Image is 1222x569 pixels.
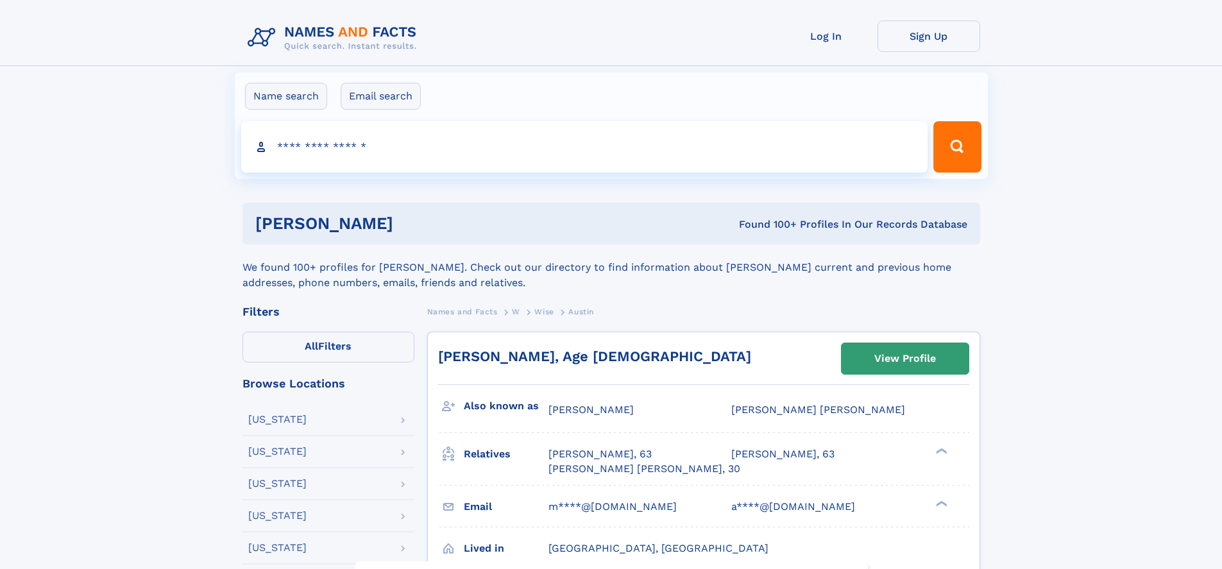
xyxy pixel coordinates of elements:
h1: [PERSON_NAME] [255,216,566,232]
div: Filters [242,306,414,318]
label: Filters [242,332,414,362]
div: ❯ [933,447,948,455]
button: Search Button [933,121,981,173]
h3: Also known as [464,395,548,417]
a: Sign Up [878,21,980,52]
div: [US_STATE] [248,446,307,457]
img: Logo Names and Facts [242,21,427,55]
div: Found 100+ Profiles In Our Records Database [566,217,967,232]
a: Log In [775,21,878,52]
a: [PERSON_NAME], 63 [548,447,652,461]
span: Wise [534,307,554,316]
a: [PERSON_NAME], 63 [731,447,835,461]
input: search input [241,121,928,173]
span: [PERSON_NAME] [PERSON_NAME] [731,403,905,416]
span: All [305,340,318,352]
div: [US_STATE] [248,414,307,425]
span: [GEOGRAPHIC_DATA], [GEOGRAPHIC_DATA] [548,542,768,554]
h3: Lived in [464,538,548,559]
a: View Profile [842,343,969,374]
label: Name search [245,83,327,110]
a: [PERSON_NAME] [PERSON_NAME], 30 [548,462,740,476]
a: W [512,303,520,319]
a: [PERSON_NAME], Age [DEMOGRAPHIC_DATA] [438,348,751,364]
div: [US_STATE] [248,543,307,553]
div: [US_STATE] [248,511,307,521]
h3: Relatives [464,443,548,465]
div: We found 100+ profiles for [PERSON_NAME]. Check out our directory to find information about [PERS... [242,244,980,291]
div: ❯ [933,499,948,507]
a: Names and Facts [427,303,498,319]
span: Austin [568,307,594,316]
div: View Profile [874,344,936,373]
label: Email search [341,83,421,110]
h3: Email [464,496,548,518]
span: W [512,307,520,316]
div: Browse Locations [242,378,414,389]
a: Wise [534,303,554,319]
span: [PERSON_NAME] [548,403,634,416]
div: [US_STATE] [248,479,307,489]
